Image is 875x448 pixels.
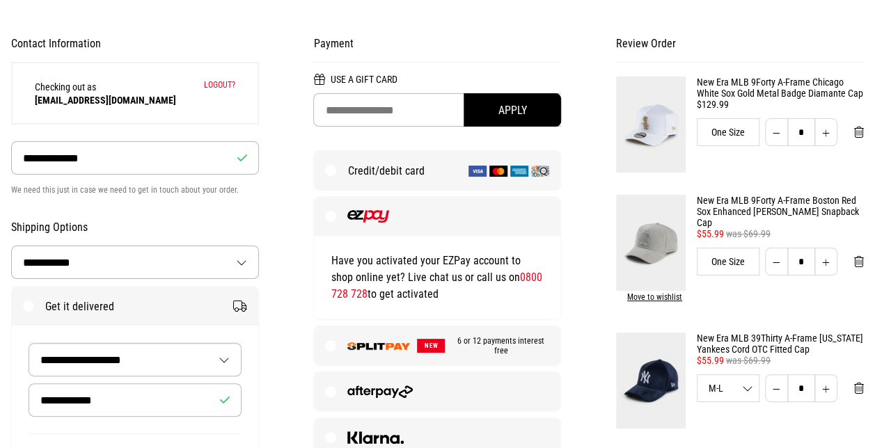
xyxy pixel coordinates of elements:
[726,355,771,366] span: was $69.99
[616,77,686,173] img: New Era MLB 9Forty A-Frame Chicago White Sox Gold Metal Badge Diamante Cap
[445,336,549,355] span: 6 or 12 payments interest free
[726,228,771,239] span: was $69.99
[787,248,815,275] input: Quantity
[347,342,410,350] img: SPLITPAY
[347,385,412,398] img: Afterpay
[11,221,259,234] h2: Shipping Options
[697,333,864,355] a: New Era MLB 39Thirty A-Frame [US_STATE] Yankees Cord OTC Fitted Cap
[331,253,544,303] p: Have you activated your EZPay account to shop online yet? Live chat us or call us on to get activ...
[697,99,864,110] div: $129.99
[347,431,404,444] img: Klarna
[616,195,686,291] img: New Era MLB 9Forty A-Frame Boston Red Sox Enhanced Corduroy Snapback Cap
[616,37,864,63] h2: Review Order
[697,77,864,99] a: New Era MLB 9Forty A-Frame Chicago White Sox Gold Metal Badge Diamante Cap
[616,333,686,429] img: New Era MLB 39Thirty A-Frame New York Yankees Cord OTC Fitted Cap
[697,248,759,275] div: One Size
[35,95,176,106] strong: [EMAIL_ADDRESS][DOMAIN_NAME]
[417,339,445,353] span: NEW
[35,81,176,106] span: Checking out as
[29,383,242,417] input: Recipient Name
[11,37,259,51] h2: Contact Information
[468,166,487,177] img: Visa
[11,182,259,198] p: We need this just in case we need to get in touch about your order.
[814,118,837,146] button: Increase quantity
[204,80,235,90] button: Logout?
[314,151,560,190] label: Credit/debit card
[347,210,388,223] img: EZPAY
[765,248,788,275] button: Decrease quantity
[489,166,507,177] img: Mastercard
[843,118,875,146] button: Remove from cart
[697,355,724,366] span: $55.99
[12,287,258,326] label: Get it delivered
[787,374,815,402] input: Quantity
[814,374,837,402] button: Increase quantity
[843,248,875,275] button: Remove from cart
[697,383,759,393] span: M-L
[464,93,561,127] button: Apply
[11,6,53,47] button: Open LiveChat chat widget
[697,195,864,228] a: New Era MLB 9Forty A-Frame Boston Red Sox Enhanced [PERSON_NAME] Snapback Cap
[814,248,837,275] button: Increase quantity
[765,374,788,402] button: Decrease quantity
[510,166,528,177] img: American Express
[531,166,549,177] img: Q Card
[313,37,561,63] h2: Payment
[787,118,815,146] input: Quantity
[313,74,561,93] h2: Use a Gift Card
[697,118,759,146] div: One Size
[616,292,682,302] button: Move to wishlist
[697,228,724,239] span: $55.99
[765,118,788,146] button: Decrease quantity
[11,141,259,175] input: Phone
[12,246,258,278] select: Country
[843,374,875,402] button: Remove from cart
[29,344,242,376] select: Saved Address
